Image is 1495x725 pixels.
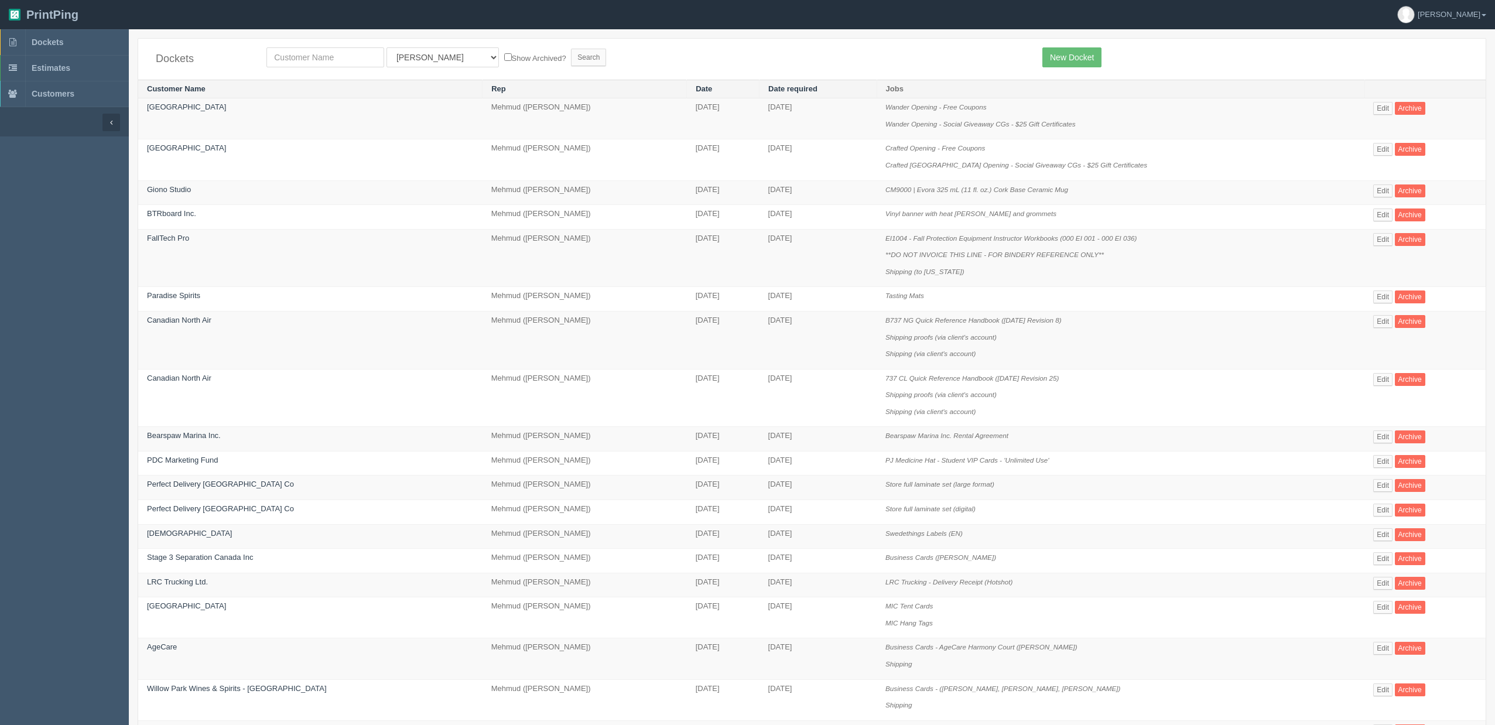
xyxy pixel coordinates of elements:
td: [DATE] [687,180,760,205]
a: Archive [1395,601,1425,614]
a: Edit [1373,528,1393,541]
td: [DATE] [760,311,877,369]
i: Store full laminate set (large format) [885,480,994,488]
a: [GEOGRAPHIC_DATA] [147,601,226,610]
a: Archive [1395,102,1425,115]
td: Mehmud ([PERSON_NAME]) [483,229,687,287]
a: BTRboard Inc. [147,209,196,218]
a: Edit [1373,683,1393,696]
td: Mehmud ([PERSON_NAME]) [483,638,687,679]
a: PDC Marketing Fund [147,456,218,464]
i: Business Cards - ([PERSON_NAME], [PERSON_NAME], [PERSON_NAME]) [885,685,1120,692]
td: [DATE] [760,679,877,720]
td: [DATE] [687,638,760,679]
i: Shipping (via client's account) [885,350,976,357]
a: Edit [1373,577,1393,590]
a: New Docket [1042,47,1101,67]
img: avatar_default-7531ab5dedf162e01f1e0bb0964e6a185e93c5c22dfe317fb01d7f8cd2b1632c.jpg [1398,6,1414,23]
span: Estimates [32,63,70,73]
i: CM9000 | Evora 325 mL (11 fl. oz.) Cork Base Ceramic Mug [885,186,1068,193]
td: [DATE] [687,427,760,452]
a: Edit [1373,601,1393,614]
td: [DATE] [687,229,760,287]
td: Mehmud ([PERSON_NAME]) [483,500,687,525]
a: Edit [1373,479,1393,492]
td: Mehmud ([PERSON_NAME]) [483,573,687,597]
a: Archive [1395,642,1425,655]
td: Mehmud ([PERSON_NAME]) [483,98,687,139]
td: [DATE] [760,573,877,597]
a: Archive [1395,504,1425,517]
td: [DATE] [760,139,877,180]
td: [DATE] [760,369,877,427]
a: Archive [1395,208,1425,221]
i: Shipping [885,701,912,709]
a: Edit [1373,233,1393,246]
i: Wander Opening - Free Coupons [885,103,987,111]
a: Edit [1373,455,1393,468]
td: [DATE] [687,597,760,638]
label: Show Archived? [504,51,566,64]
a: Edit [1373,184,1393,197]
td: [DATE] [687,524,760,549]
i: Shipping [885,660,912,668]
i: LRC Trucking - Delivery Receipt (Hotshot) [885,578,1012,586]
a: Archive [1395,479,1425,492]
td: [DATE] [687,287,760,312]
i: Business Cards ([PERSON_NAME]) [885,553,996,561]
a: Edit [1373,552,1393,565]
a: Archive [1395,143,1425,156]
a: Date required [768,84,817,93]
td: [DATE] [687,369,760,427]
input: Customer Name [266,47,384,67]
td: [DATE] [760,229,877,287]
a: Edit [1373,642,1393,655]
td: Mehmud ([PERSON_NAME]) [483,139,687,180]
a: Paradise Spirits [147,291,200,300]
td: Mehmud ([PERSON_NAME]) [483,180,687,205]
td: [DATE] [687,205,760,230]
i: MIC Tent Cards [885,602,933,610]
i: Shipping proofs (via client's account) [885,391,997,398]
input: Search [571,49,606,66]
td: [DATE] [687,139,760,180]
a: Archive [1395,577,1425,590]
a: Archive [1395,290,1425,303]
td: Mehmud ([PERSON_NAME]) [483,549,687,573]
a: Archive [1395,233,1425,246]
td: [DATE] [760,549,877,573]
a: AgeCare [147,642,177,651]
i: Tasting Mats [885,292,924,299]
th: Jobs [877,80,1364,98]
i: Crafted Opening - Free Coupons [885,144,985,152]
i: Business Cards - AgeCare Harmony Court ([PERSON_NAME]) [885,643,1077,651]
a: Archive [1395,683,1425,696]
a: Canadian North Air [147,374,211,382]
td: Mehmud ([PERSON_NAME]) [483,287,687,312]
td: Mehmud ([PERSON_NAME]) [483,524,687,549]
a: Willow Park Wines & Spirits - [GEOGRAPHIC_DATA] [147,684,327,693]
a: Edit [1373,290,1393,303]
i: Crafted [GEOGRAPHIC_DATA] Opening - Social Giveaway CGs - $25 Gift Certificates [885,161,1147,169]
td: [DATE] [687,476,760,500]
i: PJ Medicine Hat - Student VIP Cards - 'Unlimited Use' [885,456,1049,464]
a: Canadian North Air [147,316,211,324]
i: 737 CL Quick Reference Handbook ([DATE] Revision 25) [885,374,1059,382]
td: [DATE] [760,205,877,230]
a: Archive [1395,430,1425,443]
a: Rep [491,84,506,93]
a: Perfect Delivery [GEOGRAPHIC_DATA] Co [147,480,294,488]
a: Archive [1395,373,1425,386]
td: Mehmud ([PERSON_NAME]) [483,451,687,476]
img: logo-3e63b451c926e2ac314895c53de4908e5d424f24456219fb08d385ab2e579770.png [9,9,20,20]
td: [DATE] [760,180,877,205]
a: Perfect Delivery [GEOGRAPHIC_DATA] Co [147,504,294,513]
i: Shipping (via client's account) [885,408,976,415]
td: [DATE] [687,98,760,139]
a: Edit [1373,373,1393,386]
a: Bearspaw Marina Inc. [147,431,221,440]
td: Mehmud ([PERSON_NAME]) [483,311,687,369]
td: Mehmud ([PERSON_NAME]) [483,597,687,638]
a: Edit [1373,504,1393,517]
td: Mehmud ([PERSON_NAME]) [483,427,687,452]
